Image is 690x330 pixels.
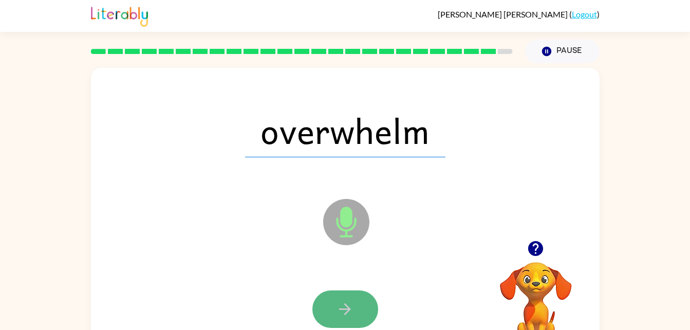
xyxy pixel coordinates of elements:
[438,9,569,19] span: [PERSON_NAME] [PERSON_NAME]
[91,4,148,27] img: Literably
[438,9,600,19] div: ( )
[245,104,445,157] span: overwhelm
[525,40,600,63] button: Pause
[572,9,597,19] a: Logout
